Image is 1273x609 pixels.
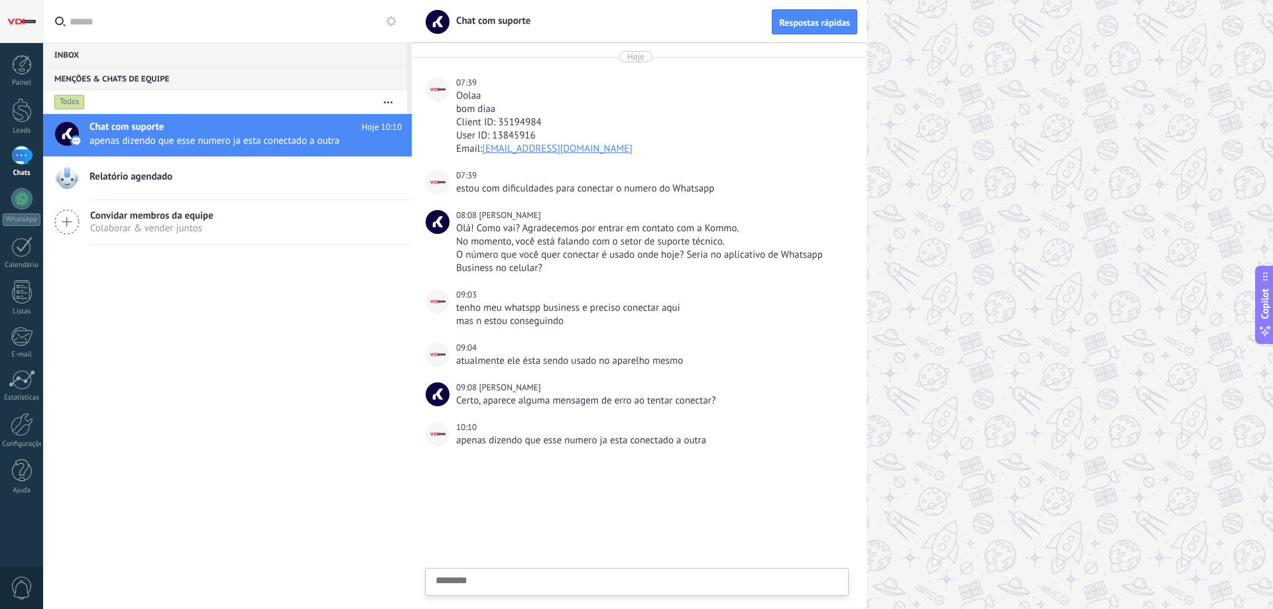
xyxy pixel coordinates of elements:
[456,288,479,302] div: 09:03
[482,142,633,155] a: [EMAIL_ADDRESS][DOMAIN_NAME]
[90,222,213,235] span: Colaborar & vender juntos
[456,222,846,235] div: Olá! Como vai? Agradecemos por entrar em contato com a Kommo.
[426,382,450,406] span: Jordana H
[43,157,412,199] a: Relatório agendado
[90,170,172,184] span: Relatório agendado
[456,394,846,408] div: Certo, aparece alguma mensagem de erro ao tentar conectar?
[456,235,846,249] div: No momento, você está falando com o setor de suporte técnico.
[426,343,450,366] span: VDI Company
[448,15,530,27] span: Chat com suporte
[426,78,450,101] span: VDI Company
[456,89,846,103] div: Oolaa
[90,135,377,147] span: apenas dizendo que esse numero ja esta conectado a outra
[3,169,41,178] div: Chats
[3,261,41,270] div: Calendário
[456,142,846,156] div: Email:
[779,18,850,27] span: Respostas rápidas
[3,79,41,87] div: Painel
[479,209,540,221] span: Jordana H
[426,210,450,234] span: Jordana H
[456,355,846,368] div: atualmente ele ésta sendo usado no aparelho mesmo
[456,116,846,129] div: Client ID: 35194984
[43,42,407,66] div: Inbox
[456,129,846,142] div: User ID: 13845916
[456,76,479,89] div: 07:39
[90,121,164,134] span: Chat com suporte
[426,422,450,446] span: VDI Company
[456,434,846,447] div: apenas dizendo que esse numero ja esta conectado a outra
[3,127,41,135] div: Leads
[374,90,402,114] button: Mais
[3,440,41,449] div: Configurações
[456,302,846,315] div: tenho meu whatspp business e preciso conectar aqui
[3,351,41,359] div: E-mail
[456,421,479,434] div: 10:10
[54,94,85,110] div: Todos
[456,381,479,394] div: 09:08
[362,121,402,134] span: Hoje 10:10
[456,103,846,116] div: bom diaa
[456,249,846,275] div: O número que você quer conectar é usado onde hoje? Seria no aplicativo de Whatsapp Business no ce...
[456,341,479,355] div: 09:04
[426,290,450,313] span: VDI Company
[479,382,540,393] span: Jordana H
[426,170,450,194] span: VDI Company
[3,307,41,316] div: Listas
[772,9,857,34] button: Respostas rápidas
[456,209,479,222] div: 08:08
[3,213,40,226] div: WhatsApp
[3,486,41,495] div: Ajuda
[1258,288,1272,319] span: Copilot
[456,182,846,195] div: estou com dificuldades para conectar o numero do Whatsapp
[90,209,213,222] span: Convidar membros da equipe
[3,394,41,402] div: Estatísticas
[43,114,412,156] a: Chat com suporte Hoje 10:10 apenas dizendo que esse numero ja esta conectado a outra
[456,315,846,328] div: mas n estou conseguindo
[627,51,644,62] div: Hoje
[43,66,407,90] div: Menções & Chats de equipe
[456,169,479,182] div: 07:39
